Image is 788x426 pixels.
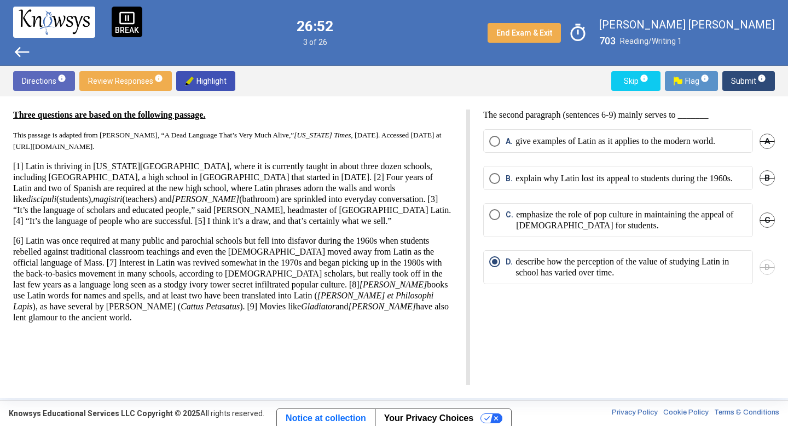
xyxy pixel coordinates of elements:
em: Cattus Petasatus [181,302,240,311]
span: This passage is adapted from [PERSON_NAME], “A Dead Language That’s Very Much Alive,” , [DATE]. A... [13,131,441,151]
span: timer [565,20,590,45]
span: 3 of 26 [297,38,333,47]
span: D. [506,256,515,278]
span: C [760,212,775,228]
img: knowsys-logo.png [19,9,90,34]
p: BREAK [115,26,139,34]
button: Skipinfo [611,71,660,91]
span: info [640,74,648,83]
span: B. [506,173,515,184]
p: The second paragraph (sentences 6-9) mainly serves to _______ [483,110,775,120]
span: Reading/Writing 1 [620,37,682,45]
a: Cookie Policy [663,408,709,419]
div: All rights reserved. [9,408,264,419]
label: 26:52 [297,19,333,33]
strong: Knowsys Educational Services LLC Copyright © 2025 [9,409,200,418]
span: info [757,74,766,83]
span: A. [506,136,515,147]
span: End Exam & Exit [496,28,552,37]
span: info [700,74,709,83]
span: Review Responses [88,71,163,91]
em: [PERSON_NAME] [360,280,427,289]
em: [PERSON_NAME] [348,302,416,311]
p: describe how the perception of the value of studying Latin in school has varied over time. [515,256,747,278]
span: west [13,43,31,61]
em: [PERSON_NAME] [172,194,240,204]
mat-radio-group: Select an option [483,129,775,297]
img: highlighter-img.png [185,77,194,85]
span: Highlight [185,71,227,91]
p: [1] Latin is thriving in [US_STATE][GEOGRAPHIC_DATA], where it is currently taught in about three... [13,161,453,227]
p: [6] Latin was once required at many public and parochial schools but fell into disfavor during th... [13,235,453,323]
button: End Exam & Exit [488,23,561,43]
button: Directionsinfo [13,71,75,91]
em: discipuli [26,194,56,204]
span: B [760,170,775,186]
span: info [57,74,66,83]
p: explain why Latin lost its appeal to students during the 1960s. [515,173,733,184]
u: Three questions are based on the following passage. [13,110,205,119]
span: Flag [674,71,709,91]
p: give examples of Latin as it applies to the modern world. [515,136,715,147]
label: 703 [599,34,616,48]
span: Submit [731,71,766,91]
button: Flag.pngFlaginfo [665,71,718,91]
button: Review Responsesinfo [79,71,172,91]
img: Flag.png [674,77,682,85]
em: magistri [93,194,122,204]
span: info [154,74,163,83]
p: emphasize the role of pop culture in maintaining the appeal of [DEMOGRAPHIC_DATA] for students. [516,209,747,231]
button: Submitinfo [722,71,775,91]
span: C. [506,209,516,231]
a: Privacy Policy [612,408,658,419]
span: pause_presentation [119,10,135,26]
em: [US_STATE] Times [294,131,351,139]
span: A [760,134,775,149]
em: Gladiator [301,302,335,311]
span: Skip [620,71,652,91]
a: Terms & Conditions [714,408,779,419]
label: [PERSON_NAME] [PERSON_NAME] [599,18,775,32]
button: highlighter-img.pngHighlight [176,71,235,91]
span: Directions [22,71,66,91]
